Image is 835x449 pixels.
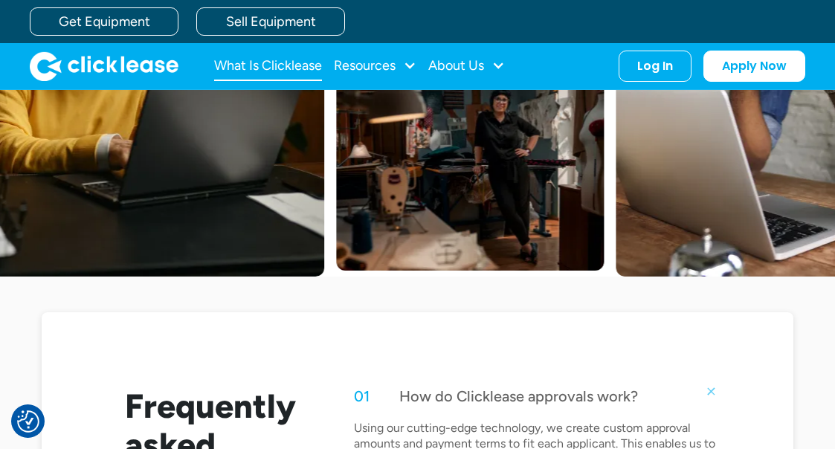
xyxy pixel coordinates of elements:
[30,51,178,81] img: Clicklease logo
[214,51,322,81] a: What Is Clicklease
[196,7,345,36] a: Sell Equipment
[30,51,178,81] a: home
[637,59,673,74] div: Log In
[334,51,416,81] div: Resources
[399,387,638,406] div: How do Clicklease approvals work?
[336,70,604,271] img: a woman standing next to a sewing machine
[17,410,39,433] img: Revisit consent button
[428,51,505,81] div: About Us
[17,410,39,433] button: Consent Preferences
[354,387,370,406] div: 01
[30,7,178,36] a: Get Equipment
[703,51,805,82] a: Apply Now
